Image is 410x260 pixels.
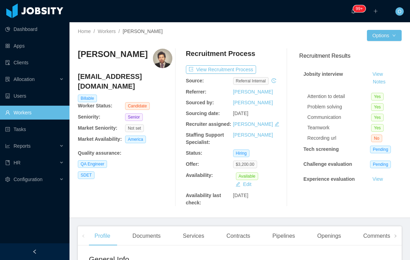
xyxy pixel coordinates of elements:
[186,65,256,74] button: icon: exportView Recruitment Process
[177,226,210,246] div: Services
[307,135,371,142] div: Recording url
[233,132,273,138] a: [PERSON_NAME]
[98,29,116,34] a: Workers
[371,114,384,121] span: Yes
[307,114,371,121] div: Communication
[125,102,150,110] span: Candidate
[78,29,91,34] a: Home
[123,29,163,34] span: [PERSON_NAME]
[14,76,35,82] span: Allocation
[78,125,117,131] b: Market Seniority:
[5,122,64,136] a: icon: profileTasks
[307,124,371,131] div: Teamwork
[127,226,166,246] div: Documents
[373,9,378,14] i: icon: plus
[233,193,248,198] span: [DATE]
[221,226,256,246] div: Contracts
[78,136,122,142] b: Market Availability:
[299,51,402,60] h3: Recruitment Results
[371,124,384,132] span: Yes
[153,49,172,68] img: 692c483f-8f28-4ad8-9e89-42aaf1d2eb7c_689a2ecc824cc-400w.png
[303,176,355,182] strong: Experience evaluation
[5,77,10,82] i: icon: solution
[186,161,199,167] b: Offer:
[370,78,388,86] button: Notes
[186,121,231,127] b: Recruiter assigned:
[303,146,339,152] strong: Tech screening
[186,89,206,95] b: Referrer:
[371,103,384,111] span: Yes
[5,160,10,165] i: icon: book
[312,226,347,246] div: Openings
[351,9,356,14] i: icon: bell
[78,171,95,179] span: SDET
[14,177,42,182] span: Configuration
[89,226,116,246] div: Profile
[233,89,273,95] a: [PERSON_NAME]
[78,150,121,156] b: Quality assurance :
[370,183,388,191] button: Notes
[125,124,144,132] span: Not set
[14,143,31,149] span: Reports
[78,95,97,102] span: Billable
[303,161,352,167] strong: Challenge evaluation
[233,149,249,157] span: Hiring
[5,144,10,148] i: icon: line-chart
[233,161,257,168] span: $3,200.00
[118,29,120,34] span: /
[186,100,214,105] b: Sourced by:
[307,103,371,111] div: Problem solving
[125,113,143,121] span: Senior
[186,150,202,156] b: Status:
[233,100,273,105] a: [PERSON_NAME]
[186,132,224,145] b: Staffing Support Specialist:
[78,114,100,120] b: Seniority:
[370,71,385,77] a: View
[186,67,256,72] a: icon: exportView Recruitment Process
[186,193,221,205] b: Availability last check:
[78,49,148,60] h3: [PERSON_NAME]
[5,56,64,70] a: icon: auditClients
[233,180,254,188] button: icon: editEdit
[371,135,382,142] span: No
[274,122,279,127] i: icon: edit
[186,78,204,83] b: Source:
[233,111,248,116] span: [DATE]
[186,172,213,178] b: Availability:
[5,106,64,120] a: icon: userWorkers
[358,226,396,246] div: Comments
[394,234,397,238] i: icon: right
[14,160,20,165] span: HR
[125,136,146,143] span: America
[271,78,276,83] i: icon: history
[78,72,172,91] h4: [EMAIL_ADDRESS][DOMAIN_NAME]
[370,176,385,182] a: View
[78,160,107,168] span: QA Engineer
[93,29,95,34] span: /
[186,111,220,116] b: Sourcing date:
[353,5,366,12] sup: 1638
[5,22,64,36] a: icon: pie-chartDashboard
[78,103,112,108] b: Worker Status:
[303,71,343,77] strong: Jobsity interview
[82,234,85,238] i: icon: left
[370,146,391,153] span: Pending
[233,77,269,85] span: Referral internal
[267,226,301,246] div: Pipelines
[233,121,273,127] a: [PERSON_NAME]
[371,93,384,100] span: Yes
[5,89,64,103] a: icon: robotUsers
[5,177,10,182] i: icon: setting
[370,161,391,168] span: Pending
[367,30,402,41] button: Optionsicon: down
[307,93,371,100] div: Attention to detail
[398,7,402,16] span: O
[186,49,255,58] h4: Recruitment Process
[5,39,64,53] a: icon: appstoreApps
